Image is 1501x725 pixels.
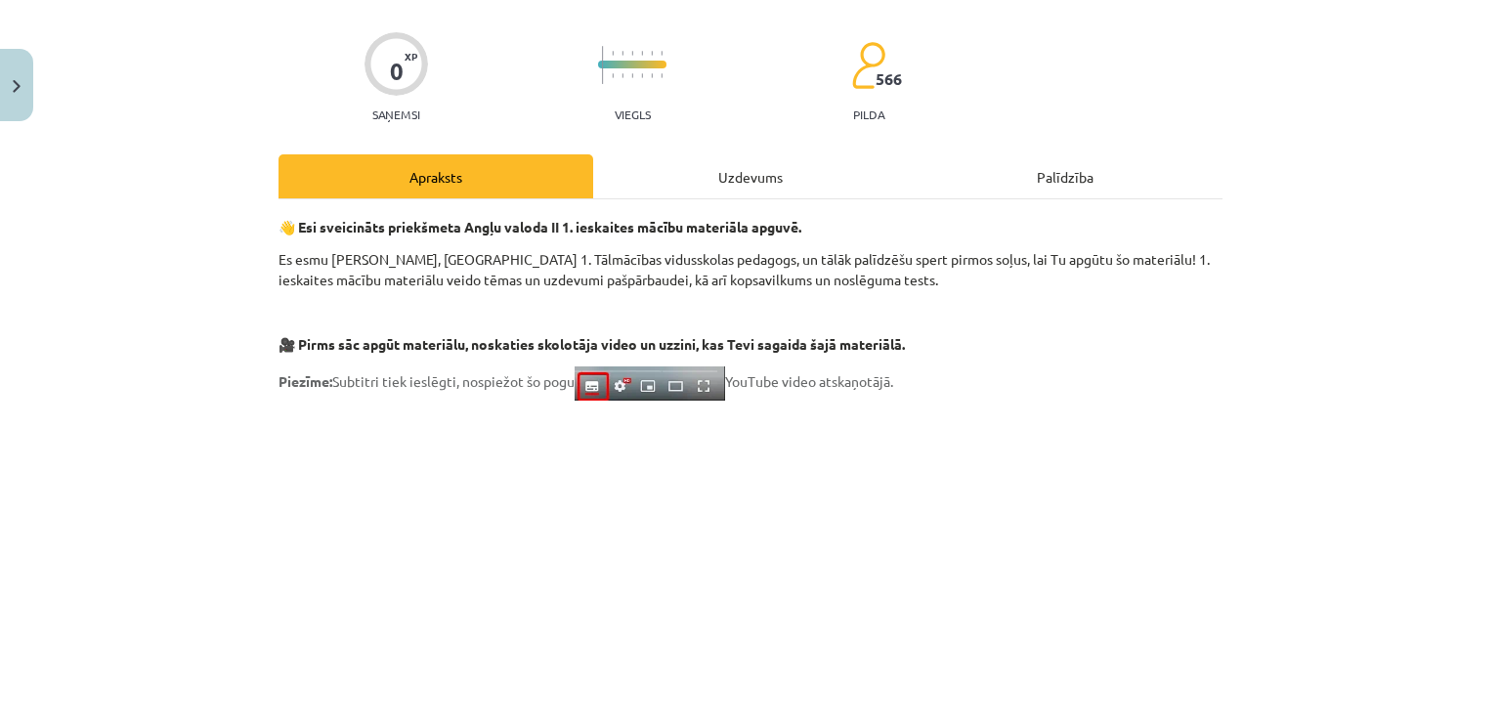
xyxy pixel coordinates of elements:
[365,107,428,121] p: Saņemsi
[279,154,593,198] div: Apraksts
[615,107,651,121] p: Viegls
[908,154,1222,198] div: Palīdzība
[279,372,332,390] strong: Piezīme:
[279,335,905,353] strong: 🎥 Pirms sāc apgūt materiālu, noskaties skolotāja video un uzzini, kas Tevi sagaida šajā materiālā.
[279,218,801,235] strong: 👋 Esi sveicināts priekšmeta Angļu valoda II 1. ieskaites mācību materiāla apguvē.
[651,51,653,56] img: icon-short-line-57e1e144782c952c97e751825c79c345078a6d821885a25fce030b3d8c18986b.svg
[405,51,417,62] span: XP
[390,58,404,85] div: 0
[876,70,902,88] span: 566
[631,73,633,78] img: icon-short-line-57e1e144782c952c97e751825c79c345078a6d821885a25fce030b3d8c18986b.svg
[612,73,614,78] img: icon-short-line-57e1e144782c952c97e751825c79c345078a6d821885a25fce030b3d8c18986b.svg
[622,73,623,78] img: icon-short-line-57e1e144782c952c97e751825c79c345078a6d821885a25fce030b3d8c18986b.svg
[622,51,623,56] img: icon-short-line-57e1e144782c952c97e751825c79c345078a6d821885a25fce030b3d8c18986b.svg
[13,80,21,93] img: icon-close-lesson-0947bae3869378f0d4975bcd49f059093ad1ed9edebbc8119c70593378902aed.svg
[661,51,663,56] img: icon-short-line-57e1e144782c952c97e751825c79c345078a6d821885a25fce030b3d8c18986b.svg
[612,51,614,56] img: icon-short-line-57e1e144782c952c97e751825c79c345078a6d821885a25fce030b3d8c18986b.svg
[631,51,633,56] img: icon-short-line-57e1e144782c952c97e751825c79c345078a6d821885a25fce030b3d8c18986b.svg
[593,154,908,198] div: Uzdevums
[661,73,663,78] img: icon-short-line-57e1e144782c952c97e751825c79c345078a6d821885a25fce030b3d8c18986b.svg
[641,73,643,78] img: icon-short-line-57e1e144782c952c97e751825c79c345078a6d821885a25fce030b3d8c18986b.svg
[651,73,653,78] img: icon-short-line-57e1e144782c952c97e751825c79c345078a6d821885a25fce030b3d8c18986b.svg
[853,107,884,121] p: pilda
[641,51,643,56] img: icon-short-line-57e1e144782c952c97e751825c79c345078a6d821885a25fce030b3d8c18986b.svg
[279,372,893,390] span: Subtitri tiek ieslēgti, nospiežot šo pogu YouTube video atskaņotājā.
[279,249,1222,290] p: Es esmu [PERSON_NAME], [GEOGRAPHIC_DATA] 1. Tālmācības vidusskolas pedagogs, un tālāk palīdzēšu s...
[851,41,885,90] img: students-c634bb4e5e11cddfef0936a35e636f08e4e9abd3cc4e673bd6f9a4125e45ecb1.svg
[602,46,604,84] img: icon-long-line-d9ea69661e0d244f92f715978eff75569469978d946b2353a9bb055b3ed8787d.svg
